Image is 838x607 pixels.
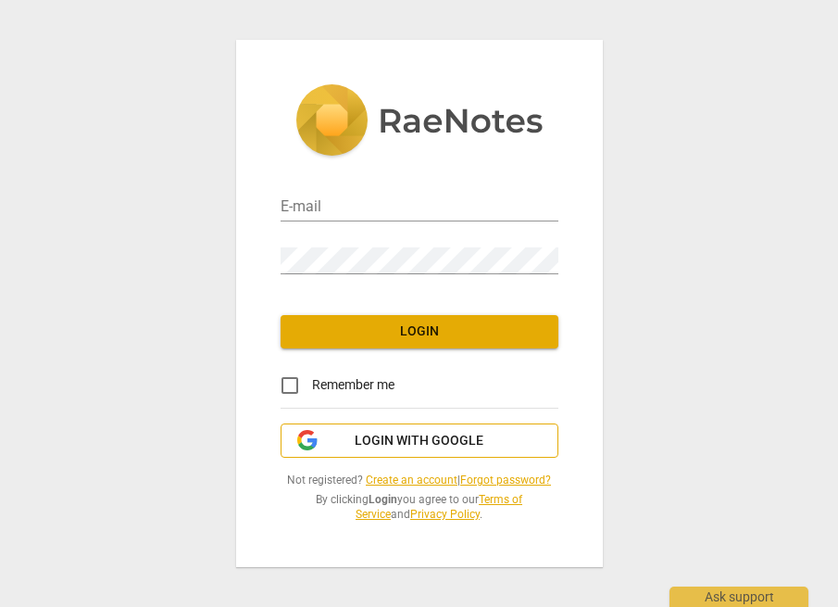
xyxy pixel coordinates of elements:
[281,473,558,488] span: Not registered? |
[312,375,394,395] span: Remember me
[295,322,544,341] span: Login
[460,474,551,487] a: Forgot password?
[669,587,808,607] div: Ask support
[410,508,480,521] a: Privacy Policy
[281,492,558,523] span: By clicking you agree to our and .
[295,84,544,160] img: 5ac2273c67554f335776073100b6d88f.svg
[369,493,397,506] b: Login
[281,424,558,459] button: Login with Google
[355,432,483,450] span: Login with Google
[281,315,558,348] button: Login
[366,474,457,487] a: Create an account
